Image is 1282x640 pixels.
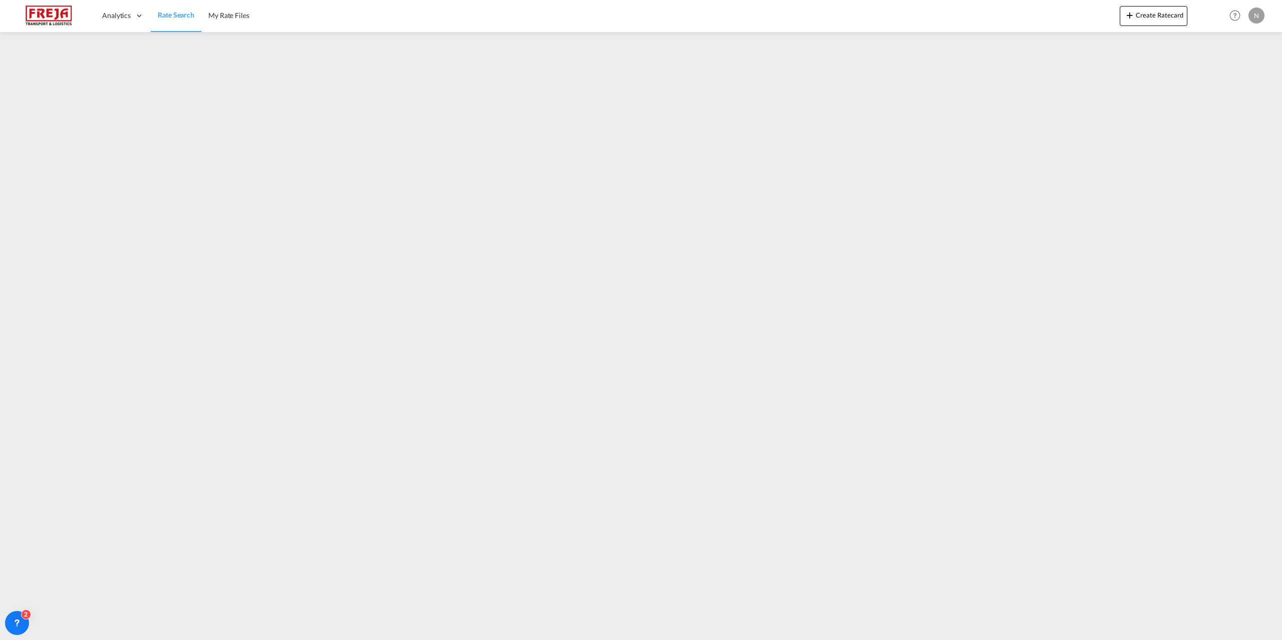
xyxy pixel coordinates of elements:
[1120,6,1187,26] button: icon-plus 400-fgCreate Ratecard
[1248,8,1264,24] div: N
[1124,9,1136,21] md-icon: icon-plus 400-fg
[15,5,83,27] img: 586607c025bf11f083711d99603023e7.png
[1226,7,1243,24] span: Help
[102,11,131,21] span: Analytics
[208,11,249,20] span: My Rate Files
[1226,7,1248,25] div: Help
[158,11,194,19] span: Rate Search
